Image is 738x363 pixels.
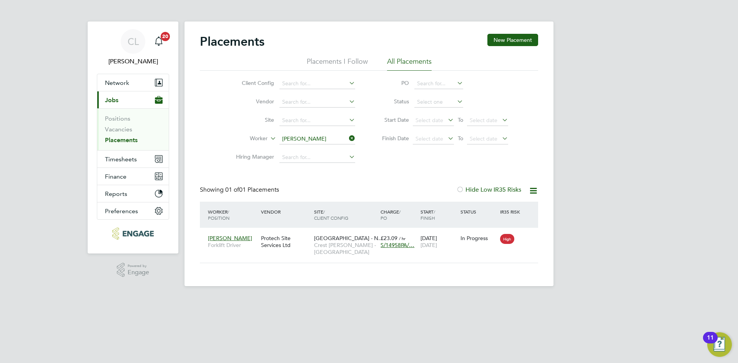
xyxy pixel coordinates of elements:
span: Finance [105,173,126,180]
span: Powered by [128,263,149,269]
span: Preferences [105,207,138,215]
a: [PERSON_NAME]Forklift DriverProtech Site Services Ltd[GEOGRAPHIC_DATA] - N…Crest [PERSON_NAME] - ... [206,230,538,237]
span: Select date [416,117,443,124]
span: 01 of [225,186,239,194]
div: Vendor [259,205,312,219]
a: Placements [105,136,138,144]
span: Network [105,79,129,86]
span: 20 [161,32,170,41]
div: In Progress [460,235,497,242]
label: Vendor [230,98,274,105]
button: New Placement [487,34,538,46]
label: Client Config [230,80,274,86]
div: [DATE] [419,231,459,252]
input: Search for... [279,134,355,144]
label: Site [230,116,274,123]
span: High [500,234,514,244]
div: Worker [206,205,259,225]
span: 01 Placements [225,186,279,194]
span: Select date [470,117,497,124]
span: Crest [PERSON_NAME] - [GEOGRAPHIC_DATA] [314,242,377,255]
div: Charge [379,205,419,225]
span: Forklift Driver [208,242,257,249]
input: Search for... [414,78,463,89]
a: Positions [105,115,130,122]
img: protechltd-logo-retina.png [112,227,153,240]
label: PO [374,80,409,86]
div: Showing [200,186,281,194]
li: Placements I Follow [307,57,368,71]
span: Jobs [105,96,118,104]
li: All Placements [387,57,432,71]
div: IR35 Risk [498,205,525,219]
span: Chloe Lyons [97,57,169,66]
a: 20 [151,29,166,54]
div: Status [459,205,499,219]
button: Reports [97,185,169,202]
a: Go to home page [97,227,169,240]
label: Start Date [374,116,409,123]
span: To [455,115,465,125]
div: Site [312,205,379,225]
span: / hr [399,235,406,241]
span: [GEOGRAPHIC_DATA] - N… [314,235,384,242]
button: Network [97,74,169,91]
input: Select one [414,97,463,108]
div: 11 [707,338,714,348]
a: CL[PERSON_NAME] [97,29,169,66]
div: Protech Site Services Ltd [259,231,312,252]
label: Finish Date [374,135,409,142]
a: Vacancies [105,126,132,133]
nav: Main navigation [88,22,178,254]
button: Timesheets [97,151,169,167]
button: Preferences [97,202,169,219]
label: Status [374,98,409,105]
span: CL [128,36,139,46]
span: Select date [416,135,443,142]
span: [DATE] [421,242,437,249]
span: Engage [128,269,149,276]
span: £23.09 [381,235,397,242]
button: Jobs [97,91,169,108]
input: Search for... [279,78,355,89]
span: Select date [470,135,497,142]
h2: Placements [200,34,264,49]
label: Hiring Manager [230,153,274,160]
a: Powered byEngage [117,263,150,277]
button: Finance [97,168,169,185]
div: Start [419,205,459,225]
input: Search for... [279,115,355,126]
span: S/14958PA/… [381,242,414,249]
input: Search for... [279,97,355,108]
span: / PO [381,209,401,221]
span: / Position [208,209,229,221]
span: Timesheets [105,156,137,163]
span: / Client Config [314,209,348,221]
span: [PERSON_NAME] [208,235,252,242]
input: Search for... [279,152,355,163]
button: Open Resource Center, 11 new notifications [707,332,732,357]
label: Worker [223,135,268,143]
label: Hide Low IR35 Risks [456,186,521,194]
span: / Finish [421,209,435,221]
div: Jobs [97,108,169,150]
span: To [455,133,465,143]
span: Reports [105,190,127,197]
